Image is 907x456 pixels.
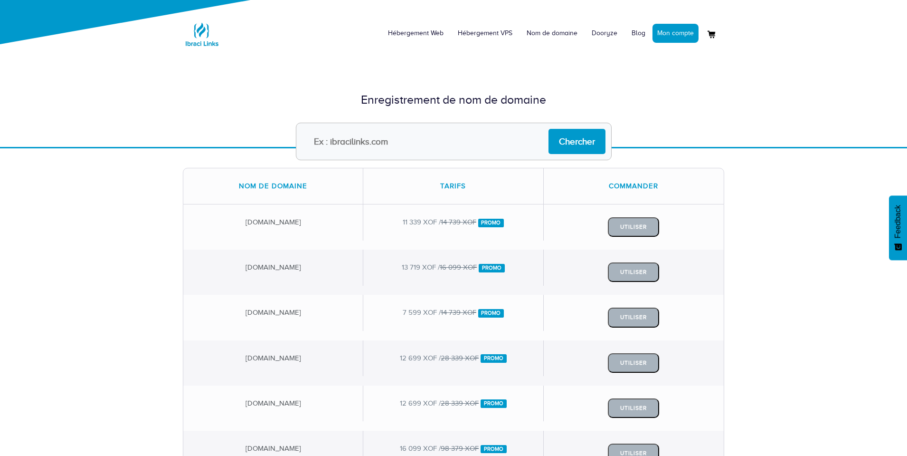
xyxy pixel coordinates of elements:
[183,15,221,53] img: Logo Ibraci Links
[183,7,221,53] a: Logo Ibraci Links
[451,19,520,48] a: Hébergement VPS
[481,354,507,363] span: Promo
[440,263,477,271] del: 16 099 XOF
[441,445,479,452] del: 98 379 XOF
[608,398,659,418] button: Utiliser
[183,250,363,285] div: [DOMAIN_NAME]
[441,309,476,316] del: 14 739 XOF
[363,295,543,330] div: 7 599 XOF /
[441,218,476,226] del: 14 739 XOF
[544,168,724,204] div: Commander
[548,129,605,154] input: Chercher
[183,295,363,330] div: [DOMAIN_NAME]
[608,308,659,327] button: Utiliser
[363,250,543,285] div: 13 719 XOF /
[183,168,363,204] div: Nom de domaine
[479,264,505,272] span: Promo
[363,340,543,376] div: 12 699 XOF /
[481,445,507,454] span: Promo
[520,19,585,48] a: Nom de domaine
[441,399,479,407] del: 28 339 XOF
[481,399,507,408] span: Promo
[478,219,504,227] span: Promo
[363,386,543,421] div: 12 699 XOF /
[183,386,363,421] div: [DOMAIN_NAME]
[363,204,543,240] div: 11 339 XOF /
[363,168,543,204] div: Tarifs
[296,123,612,160] input: Ex : ibracilinks.com
[585,19,624,48] a: Dooryze
[441,354,479,362] del: 28 339 XOF
[183,204,363,240] div: [DOMAIN_NAME]
[478,309,504,318] span: Promo
[183,91,724,108] div: Enregistrement de nom de domaine
[183,340,363,376] div: [DOMAIN_NAME]
[894,205,902,238] span: Feedback
[381,19,451,48] a: Hébergement Web
[608,262,659,282] button: Utiliser
[652,24,699,43] a: Mon compte
[608,353,659,373] button: Utiliser
[624,19,652,48] a: Blog
[889,195,907,260] button: Feedback - Afficher l’enquête
[608,217,659,237] button: Utiliser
